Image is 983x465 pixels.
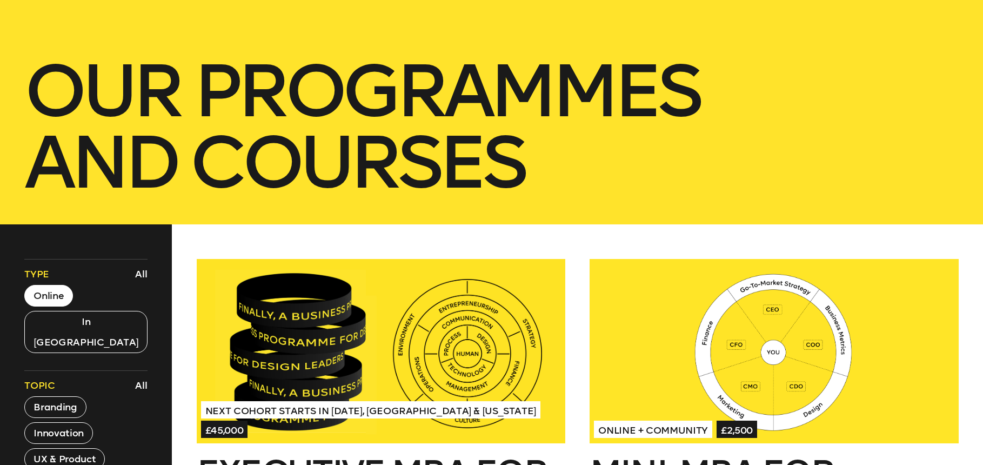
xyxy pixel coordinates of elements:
span: Online + Community [594,421,712,438]
span: Next Cohort Starts in [DATE], [GEOGRAPHIC_DATA] & [US_STATE] [201,401,540,418]
button: Online [24,285,73,307]
h1: our Programmes and courses [24,56,958,198]
span: £45,000 [201,421,248,438]
button: Branding [24,396,86,418]
button: Innovation [24,422,92,444]
button: In [GEOGRAPHIC_DATA] [24,311,148,353]
span: £2,500 [717,421,757,438]
span: Type [24,268,49,281]
button: All [132,265,150,283]
span: Topic [24,379,55,392]
button: All [132,376,150,395]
